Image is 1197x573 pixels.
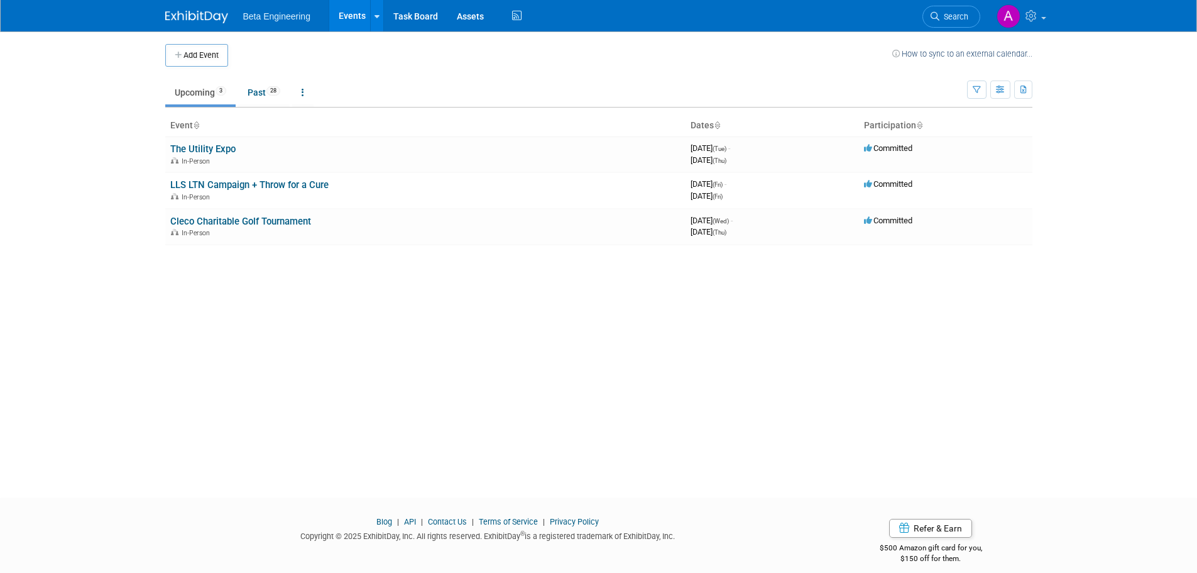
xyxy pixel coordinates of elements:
img: ExhibitDay [165,11,228,23]
div: $500 Amazon gift card for you, [829,535,1032,564]
span: | [540,517,548,526]
a: Sort by Participation Type [916,120,922,130]
span: (Tue) [713,145,726,152]
a: Search [922,6,980,28]
img: Anne Mertens [997,4,1020,28]
th: Participation [859,115,1032,136]
span: (Wed) [713,218,729,225]
img: In-Person Event [171,193,178,199]
a: Terms of Service [479,517,538,526]
span: Beta Engineering [243,11,310,21]
span: - [731,216,733,225]
span: [DATE] [691,191,723,201]
span: Committed [864,216,912,225]
span: In-Person [182,193,214,201]
a: Sort by Event Name [193,120,199,130]
span: In-Person [182,229,214,237]
span: 28 [266,86,280,96]
span: [DATE] [691,216,733,225]
a: Upcoming3 [165,81,236,104]
span: | [394,517,402,526]
span: | [418,517,426,526]
th: Event [165,115,686,136]
span: Committed [864,179,912,189]
span: [DATE] [691,179,726,189]
a: Privacy Policy [550,517,599,526]
span: (Thu) [713,229,726,236]
a: API [404,517,416,526]
span: [DATE] [691,143,730,153]
a: Cleco Charitable Golf Tournament [170,216,311,227]
span: Search [939,12,968,21]
span: (Fri) [713,193,723,200]
sup: ® [520,530,525,537]
img: In-Person Event [171,229,178,235]
a: LLS LTN Campaign + Throw for a Cure [170,179,329,191]
a: Past28 [238,81,290,104]
a: Blog [376,517,392,526]
span: 3 [216,86,226,96]
div: $150 off for them. [829,554,1032,564]
a: How to sync to an external calendar... [892,49,1032,58]
img: In-Person Event [171,157,178,164]
div: Copyright © 2025 ExhibitDay, Inc. All rights reserved. ExhibitDay is a registered trademark of Ex... [165,528,811,542]
span: (Thu) [713,157,726,164]
a: The Utility Expo [170,143,236,155]
th: Dates [686,115,859,136]
a: Sort by Start Date [714,120,720,130]
span: [DATE] [691,227,726,236]
span: [DATE] [691,155,726,165]
a: Contact Us [428,517,467,526]
span: In-Person [182,157,214,165]
span: | [469,517,477,526]
span: - [728,143,730,153]
span: - [724,179,726,189]
span: (Fri) [713,181,723,188]
button: Add Event [165,44,228,67]
span: Committed [864,143,912,153]
a: Refer & Earn [889,519,972,538]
